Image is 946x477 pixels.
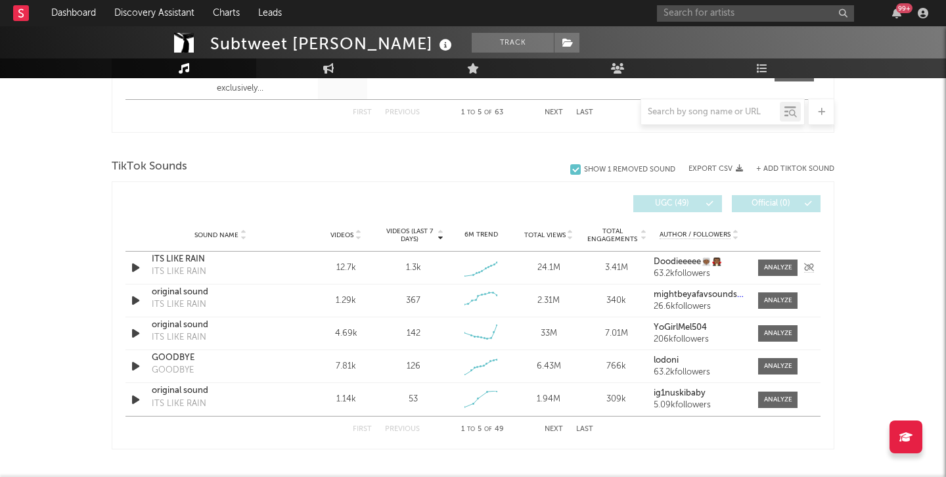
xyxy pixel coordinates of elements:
div: 6.43M [518,360,579,373]
button: + Add TikTok Sound [756,166,834,173]
span: to [467,426,475,432]
a: original sound [152,286,289,299]
strong: Doodieeeee👳🏾🧛🏾 [654,258,722,266]
div: Show 1 Removed Sound [584,166,675,174]
div: 1.3k [406,261,421,275]
div: 2.31M [518,294,579,307]
strong: mightbeyafavsoundsacc [654,290,751,299]
div: 1.94M [518,393,579,406]
div: 340k [586,294,647,307]
div: 142 [407,327,420,340]
a: Doodieeeee👳🏾🧛🏾 [654,258,745,267]
button: First [353,426,372,433]
a: ig1nuskibaby [654,389,745,398]
div: 53 [409,393,418,406]
div: 3.41M [586,261,647,275]
div: 26.6k followers [654,302,745,311]
div: 12.7k [315,261,376,275]
span: UGC ( 49 ) [642,200,702,208]
span: Author / Followers [660,231,731,239]
div: 33M [518,327,579,340]
div: 6M Trend [451,230,512,240]
div: 1.29k [315,294,376,307]
div: 4.69k [315,327,376,340]
a: GOODBYE [152,352,289,365]
strong: YoGirlMel504 [654,323,707,332]
button: + Add TikTok Sound [743,166,834,173]
button: UGC(49) [633,195,722,212]
span: TikTok Sounds [112,159,187,175]
strong: lodoni [654,356,679,365]
div: 24.1M [518,261,579,275]
div: 7.01M [586,327,647,340]
button: Export CSV [688,165,743,173]
div: 7.81k [315,360,376,373]
a: YoGirlMel504 [654,323,745,332]
button: Previous [385,426,420,433]
span: of [484,426,492,432]
button: Next [545,426,563,433]
div: ITS LIKE RAIN [152,397,206,411]
a: lodoni [654,356,745,365]
div: ITS LIKE RAIN [152,298,206,311]
div: 766k [586,360,647,373]
a: original sound [152,384,289,397]
input: Search for artists [657,5,854,22]
input: Search by song name or URL [641,107,780,118]
span: Total Engagements [586,227,639,243]
div: 126 [407,360,420,373]
div: 63.2k followers [654,368,745,377]
span: Videos [330,231,353,239]
button: Track [472,33,554,53]
button: Last [576,426,593,433]
div: 1 5 49 [446,422,518,438]
div: 63.2k followers [654,269,745,279]
div: 5.09k followers [654,401,745,410]
a: mightbeyafavsoundsacc [654,290,745,300]
span: Total Views [524,231,566,239]
a: ITS LIKE RAIN [152,253,289,266]
span: Official ( 0 ) [740,200,801,208]
button: 99+ [892,8,901,18]
div: 99 + [896,3,912,13]
div: GOODBYE [152,364,194,377]
a: original sound [152,319,289,332]
div: ITS LIKE RAIN [152,331,206,344]
span: Videos (last 7 days) [383,227,436,243]
div: ITS LIKE RAIN [152,265,206,279]
button: Official(0) [732,195,821,212]
div: 206k followers [654,335,745,344]
div: Subtweet [PERSON_NAME] [210,33,455,55]
div: 367 [406,294,420,307]
div: 309k [586,393,647,406]
div: 1.14k [315,393,376,406]
strong: ig1nuskibaby [654,389,706,397]
span: Sound Name [194,231,238,239]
